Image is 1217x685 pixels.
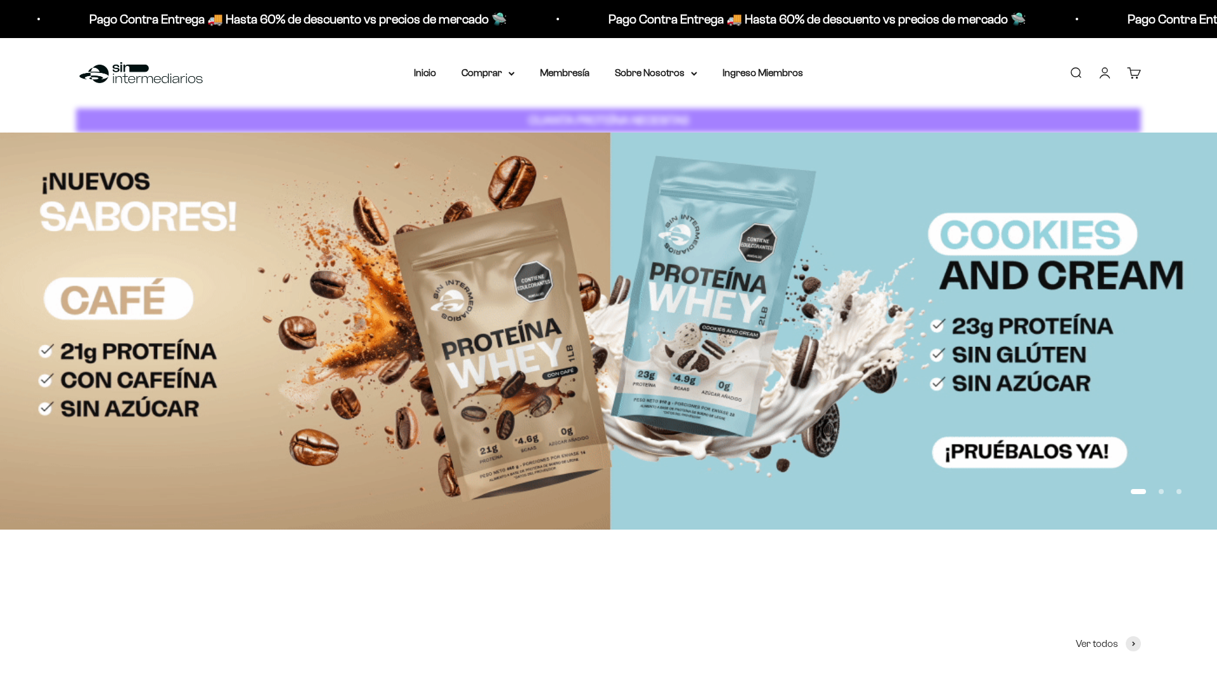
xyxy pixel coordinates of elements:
summary: Sobre Nosotros [615,65,697,81]
span: Ver todos [1076,636,1118,652]
p: Pago Contra Entrega 🚚 Hasta 60% de descuento vs precios de mercado 🛸 [608,9,1026,29]
a: Ingreso Miembros [723,67,803,78]
a: Membresía [540,67,589,78]
summary: Comprar [461,65,515,81]
a: Ver todos [1076,636,1141,652]
strong: CUANTA PROTEÍNA NECESITAS [529,114,689,127]
p: Pago Contra Entrega 🚚 Hasta 60% de descuento vs precios de mercado 🛸 [89,9,507,29]
a: Inicio [414,67,436,78]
